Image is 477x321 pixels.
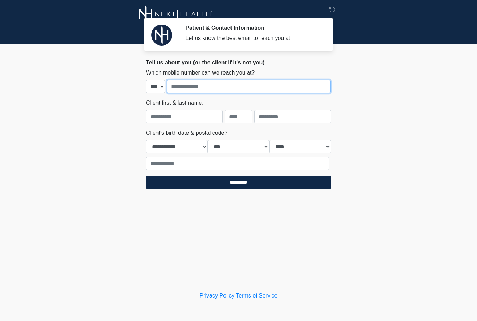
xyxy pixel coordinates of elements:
[234,293,236,299] a: |
[146,69,255,77] label: Which mobile number can we reach you at?
[139,5,212,23] img: Next Beauty Logo
[146,99,204,107] label: Client first & last name:
[200,293,235,299] a: Privacy Policy
[185,34,321,42] div: Let us know the best email to reach you at.
[151,25,172,46] img: Agent Avatar
[146,59,331,66] h2: Tell us about you (or the client if it's not you)
[236,293,277,299] a: Terms of Service
[146,129,227,137] label: Client's birth date & postal code?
